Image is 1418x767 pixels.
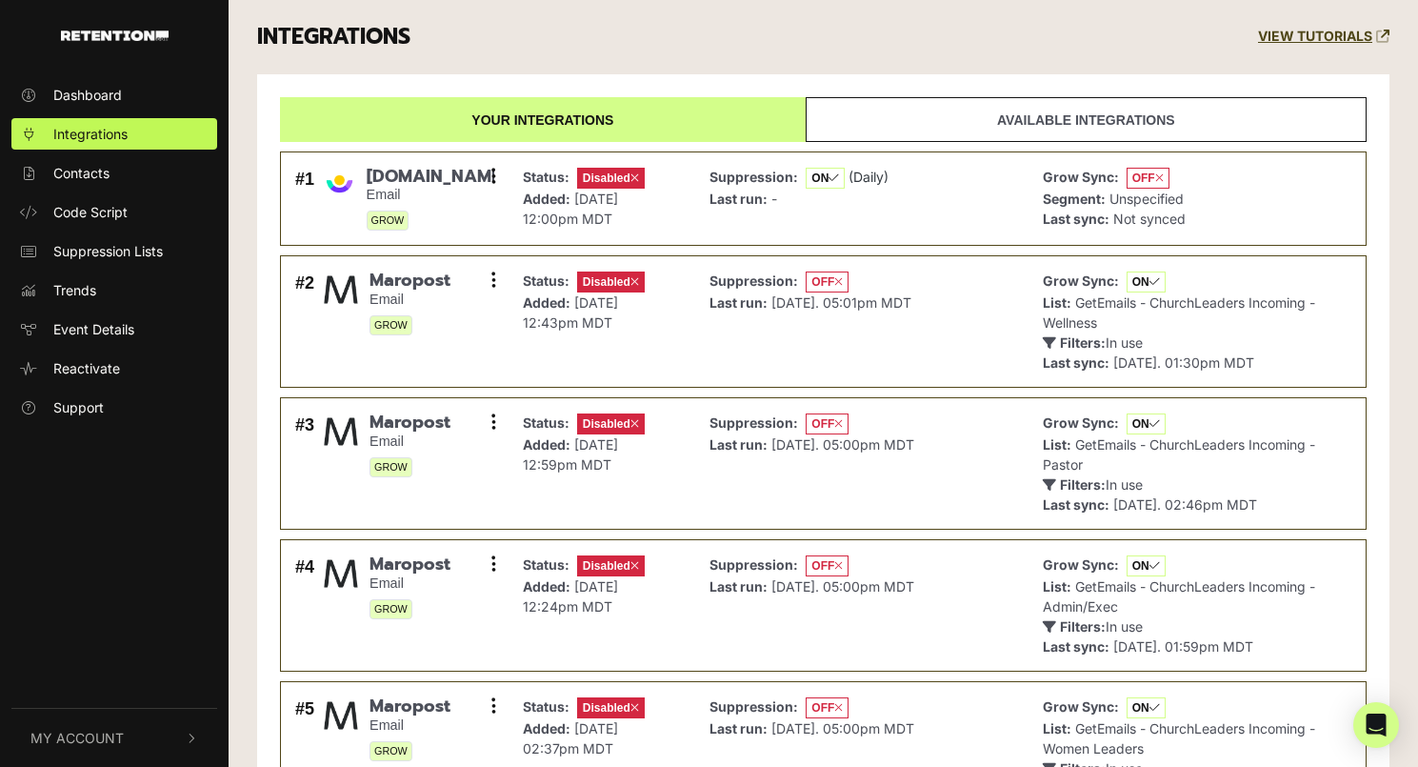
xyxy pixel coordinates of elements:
p: In use [1043,474,1347,495]
img: Retention.com [61,30,169,41]
strong: Last sync: [1043,638,1109,655]
span: ON [1127,555,1166,576]
a: Dashboard [11,79,217,111]
span: Disabled [577,414,645,434]
span: ON [1127,697,1166,718]
span: [DOMAIN_NAME] [367,167,494,188]
a: Available integrations [806,97,1367,142]
div: #1 [295,167,314,232]
small: Email [369,292,450,308]
span: GROW [369,599,412,619]
strong: Grow Sync: [1043,556,1119,573]
span: OFF [806,414,849,434]
span: ON [806,168,845,189]
strong: Last sync: [1043,211,1109,227]
small: Email [369,434,450,450]
small: Email [367,187,494,203]
span: Suppression Lists [53,241,163,261]
span: [DATE]. 01:30pm MDT [1113,354,1254,371]
a: Trends [11,274,217,306]
span: Disabled [577,272,645,293]
span: Not synced [1113,211,1186,227]
div: Open Intercom Messenger [1353,702,1399,748]
span: Reactivate [53,358,120,378]
button: My Account [11,709,217,767]
strong: Suppression: [709,272,798,289]
span: ON [1127,272,1166,293]
strong: Last run: [709,720,768,737]
span: GetEmails - ChurchLeaders Incoming - Pastor [1043,436,1315,473]
span: Unspecified [1109,191,1184,207]
span: [DATE]. 05:00pm MDT [771,720,914,737]
span: (Daily) [849,169,889,185]
strong: Last sync: [1043,354,1109,371]
strong: Last run: [709,191,768,207]
img: Maropost [322,413,360,451]
div: #4 [295,555,314,656]
span: Code Script [53,202,128,222]
span: OFF [806,555,849,576]
a: Contacts [11,157,217,189]
span: Trends [53,280,96,300]
div: #2 [295,271,314,373]
span: Maropost [369,696,450,717]
strong: Status: [523,414,569,431]
small: Email [369,717,450,734]
strong: Grow Sync: [1043,272,1119,289]
img: Maropost [322,271,360,309]
strong: Status: [523,556,569,573]
strong: Grow Sync: [1043,414,1119,431]
a: Suppression Lists [11,235,217,267]
span: OFF [806,697,849,718]
p: In use [1043,616,1347,636]
strong: Status: [523,169,569,185]
span: Disabled [577,697,645,718]
strong: Suppression: [709,169,798,185]
strong: Added: [523,720,570,737]
span: Maropost [369,555,450,575]
strong: Status: [523,272,569,289]
span: GROW [369,457,412,477]
strong: Filters: [1060,334,1106,351]
span: Maropost [369,271,450,292]
span: [DATE]. 05:00pm MDT [771,578,914,595]
span: ON [1127,414,1166,434]
strong: Added: [523,578,570,595]
span: OFF [1127,168,1169,189]
span: My Account [30,728,124,748]
span: OFF [806,272,849,293]
strong: Filters: [1060,618,1106,635]
strong: List: [1043,720,1071,737]
span: [DATE]. 01:59pm MDT [1113,638,1253,655]
strong: Suppression: [709,414,798,431]
span: [DATE]. 02:46pm MDT [1113,496,1257,513]
span: GetEmails - ChurchLeaders Incoming - Women Leaders [1043,720,1315,757]
span: Maropost [369,413,450,434]
img: Maropost [322,696,360,735]
strong: Last sync: [1043,496,1109,513]
span: Event Details [53,319,134,339]
p: In use [1043,333,1347,353]
strong: List: [1043,436,1071,453]
span: [DATE]. 05:01pm MDT [771,294,911,311]
small: Email [369,575,450,592]
a: Reactivate [11,353,217,384]
strong: Suppression: [709,556,798,573]
span: GetEmails - ChurchLeaders Incoming - Wellness [1043,294,1315,331]
strong: Filters: [1060,476,1106,493]
strong: Segment: [1043,191,1106,207]
strong: Added: [523,191,570,207]
strong: Suppression: [709,698,798,715]
a: VIEW TUTORIALS [1258,29,1389,45]
strong: Grow Sync: [1043,169,1119,185]
strong: Status: [523,698,569,715]
a: Code Script [11,196,217,228]
a: Event Details [11,313,217,345]
a: Your integrations [280,97,806,142]
span: GROW [369,315,412,335]
strong: Last run: [709,436,768,453]
span: Contacts [53,163,110,183]
strong: Added: [523,294,570,311]
span: [DATE] 12:00pm MDT [523,191,618,227]
span: Disabled [577,168,645,189]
